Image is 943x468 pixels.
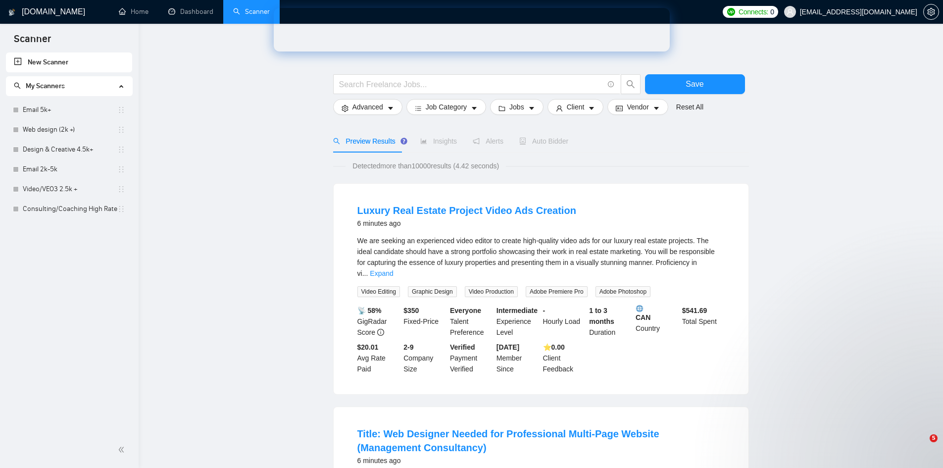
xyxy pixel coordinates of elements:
[556,104,563,112] span: user
[450,307,481,314] b: Everyone
[587,305,634,338] div: Duration
[676,102,703,112] a: Reset All
[686,78,703,90] span: Save
[333,137,404,145] span: Preview Results
[519,137,568,145] span: Auto Bidder
[357,217,576,229] div: 6 minutes ago
[14,82,21,89] span: search
[233,7,270,16] a: searchScanner
[450,343,475,351] b: Verified
[543,307,546,314] b: -
[342,104,348,112] span: setting
[406,99,486,115] button: barsJob Categorycaret-down
[23,100,117,120] a: Email 5k+
[23,179,117,199] a: Video/VEO3 2.5k +
[636,305,678,321] b: CAN
[117,106,125,114] span: holder
[420,137,457,145] span: Insights
[23,120,117,140] a: Web design (2k +)
[634,305,680,338] div: Country
[23,199,117,219] a: Consulting/Coaching High Rates only
[621,74,641,94] button: search
[509,102,524,112] span: Jobs
[14,82,65,90] span: My Scanners
[370,269,393,277] a: Expand
[6,199,132,219] li: Consulting/Coaching High Rates only
[23,140,117,159] a: Design & Creative 4.5k+
[387,104,394,112] span: caret-down
[589,307,614,325] b: 1 to 3 months
[117,146,125,154] span: holder
[168,7,213,16] a: dashboardDashboard
[448,305,495,338] div: Talent Preference
[274,8,670,52] iframe: Intercom live chat banner
[909,434,933,458] iframe: Intercom live chat
[420,138,427,145] span: area-chart
[930,434,938,442] span: 5
[399,137,408,146] div: Tooltip anchor
[924,8,939,16] span: setting
[333,138,340,145] span: search
[357,237,715,277] span: We are seeking an experienced video editor to create high-quality video ads for our luxury real e...
[357,286,400,297] span: Video Editing
[496,343,519,351] b: [DATE]
[401,342,448,374] div: Company Size
[528,104,535,112] span: caret-down
[608,81,614,88] span: info-circle
[357,428,659,453] a: Title: Web Designer Needed for Professional Multi-Page Website (Management Consultancy)
[680,305,727,338] div: Total Spent
[645,74,745,94] button: Save
[621,80,640,89] span: search
[519,138,526,145] span: robot
[333,99,402,115] button: settingAdvancedcaret-down
[627,102,648,112] span: Vendor
[682,307,707,314] b: $ 541.69
[119,7,149,16] a: homeHome
[117,205,125,213] span: holder
[362,269,368,277] span: ...
[541,305,588,338] div: Hourly Load
[727,8,735,16] img: upwork-logo.png
[465,286,518,297] span: Video Production
[526,286,588,297] span: Adobe Premiere Pro
[23,159,117,179] a: Email 2k-5k
[6,159,132,179] li: Email 2k-5k
[471,104,478,112] span: caret-down
[346,160,506,171] span: Detected more than 10000 results (4.42 seconds)
[448,342,495,374] div: Payment Verified
[352,102,383,112] span: Advanced
[14,52,124,72] a: New Scanner
[541,342,588,374] div: Client Feedback
[495,305,541,338] div: Experience Level
[6,120,132,140] li: Web design (2k +)
[636,305,643,312] img: 🌐
[496,307,538,314] b: Intermediate
[490,99,544,115] button: folderJobscaret-down
[498,104,505,112] span: folder
[923,4,939,20] button: setting
[355,305,402,338] div: GigRadar Score
[543,343,565,351] b: ⭐️ 0.00
[26,82,65,90] span: My Scanners
[6,179,132,199] li: Video/VEO3 2.5k +
[473,138,480,145] span: notification
[588,104,595,112] span: caret-down
[377,329,384,336] span: info-circle
[357,455,725,467] div: 6 minutes ago
[616,104,623,112] span: idcard
[8,4,15,20] img: logo
[653,104,660,112] span: caret-down
[596,286,650,297] span: Adobe Photoshop
[770,6,774,17] span: 0
[6,52,132,72] li: New Scanner
[117,185,125,193] span: holder
[401,305,448,338] div: Fixed-Price
[408,286,457,297] span: Graphic Design
[495,342,541,374] div: Member Since
[923,8,939,16] a: setting
[118,445,128,455] span: double-left
[339,78,603,91] input: Search Freelance Jobs...
[355,342,402,374] div: Avg Rate Paid
[739,6,768,17] span: Connects:
[6,140,132,159] li: Design & Creative 4.5k+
